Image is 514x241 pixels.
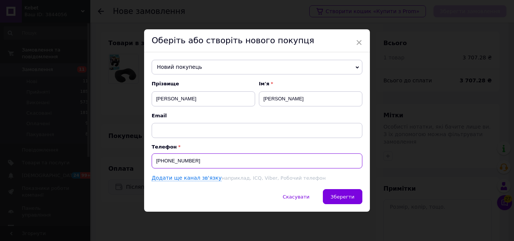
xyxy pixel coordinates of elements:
[152,80,255,87] span: Прізвище
[152,60,362,75] span: Новий покупець
[259,91,362,106] input: Наприклад: Іван
[275,189,317,204] button: Скасувати
[152,144,362,150] p: Телефон
[144,29,370,52] div: Оберіть або створіть нового покупця
[331,194,354,200] span: Зберегти
[152,175,222,181] a: Додати ще канал зв'язку
[222,175,325,181] span: наприклад, ICQ, Viber, Робочий телефон
[323,189,362,204] button: Зберегти
[356,36,362,49] span: ×
[283,194,309,200] span: Скасувати
[152,153,362,168] input: +38 096 0000000
[152,112,362,119] span: Email
[152,91,255,106] input: Наприклад: Іванов
[259,80,362,87] span: Ім'я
